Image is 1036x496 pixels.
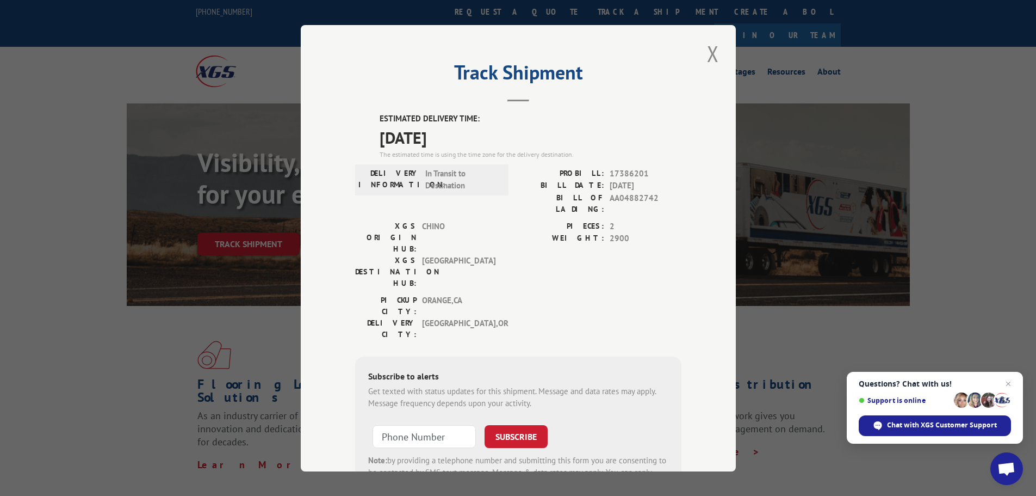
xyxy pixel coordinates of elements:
button: Close modal [704,39,722,69]
div: by providing a telephone number and submitting this form you are consenting to be contacted by SM... [368,454,668,491]
span: 2 [610,220,681,232]
label: WEIGHT: [518,232,604,245]
label: BILL OF LADING: [518,192,604,215]
span: [DATE] [610,180,681,192]
label: DELIVERY INFORMATION: [358,167,420,192]
div: Subscribe to alerts [368,369,668,385]
span: [GEOGRAPHIC_DATA] [422,254,495,289]
span: ORANGE , CA [422,294,495,317]
label: BILL DATE: [518,180,604,192]
strong: Note: [368,455,387,465]
span: 17386201 [610,167,681,180]
span: In Transit to Destination [425,167,499,192]
label: PROBILL: [518,167,604,180]
span: AA04882742 [610,192,681,215]
label: DELIVERY CITY: [355,317,417,340]
span: CHINO [422,220,495,254]
div: Get texted with status updates for this shipment. Message and data rates may apply. Message frequ... [368,385,668,409]
span: [GEOGRAPHIC_DATA] , OR [422,317,495,340]
h2: Track Shipment [355,65,681,85]
span: 2900 [610,232,681,245]
label: PICKUP CITY: [355,294,417,317]
a: Open chat [990,452,1023,485]
label: XGS ORIGIN HUB: [355,220,417,254]
input: Phone Number [373,425,476,448]
span: [DATE] [380,125,681,149]
label: PIECES: [518,220,604,232]
label: ESTIMATED DELIVERY TIME: [380,113,681,125]
label: XGS DESTINATION HUB: [355,254,417,289]
span: Chat with XGS Customer Support [859,415,1011,436]
span: Chat with XGS Customer Support [887,420,997,430]
button: SUBSCRIBE [485,425,548,448]
span: Support is online [859,396,950,405]
span: Questions? Chat with us! [859,379,1011,388]
div: The estimated time is using the time zone for the delivery destination. [380,149,681,159]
